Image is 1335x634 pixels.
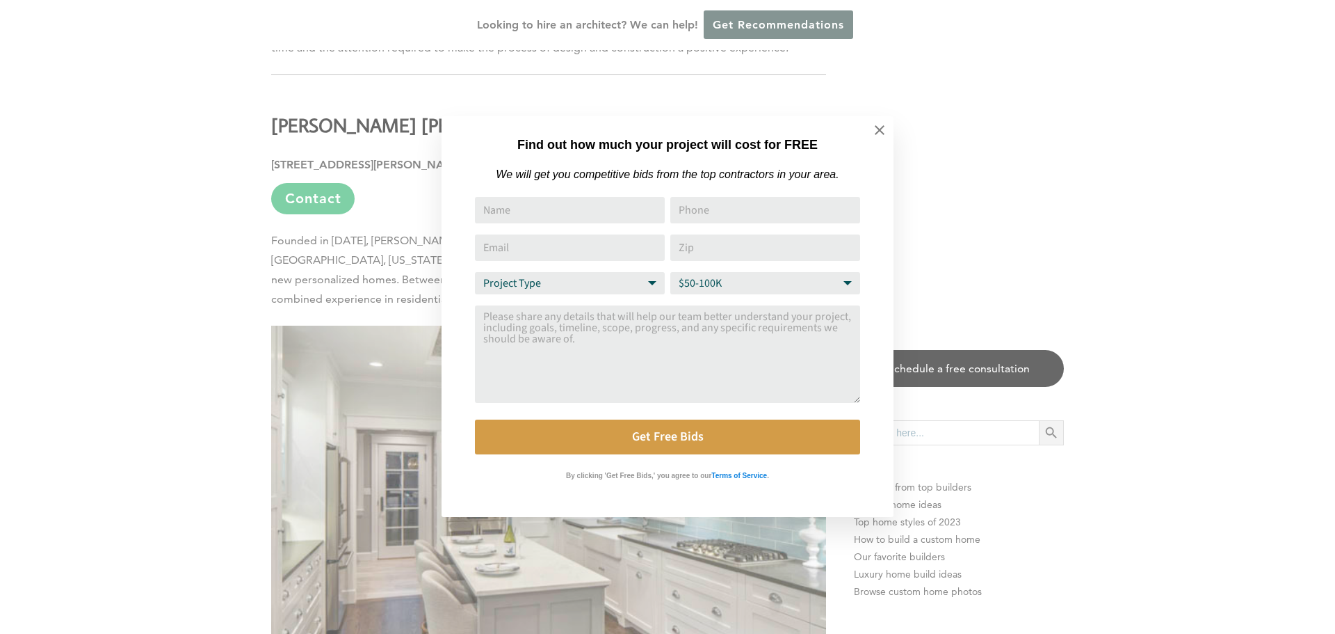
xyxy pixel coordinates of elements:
[670,235,860,261] input: Zip
[475,197,665,223] input: Name
[566,472,711,480] strong: By clicking 'Get Free Bids,' you agree to our
[496,168,839,180] em: We will get you competitive bids from the top contractors in your area.
[670,272,860,294] select: Budget Range
[475,306,860,403] textarea: Comment or Message
[475,235,665,261] input: Email Address
[475,272,665,294] select: Project Type
[475,420,860,454] button: Get Free Bids
[517,138,818,152] strong: Find out how much your project will cost for FREE
[767,472,769,480] strong: .
[711,468,767,480] a: Terms of Service
[855,106,904,154] button: Close
[711,472,767,480] strong: Terms of Service
[670,197,860,223] input: Phone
